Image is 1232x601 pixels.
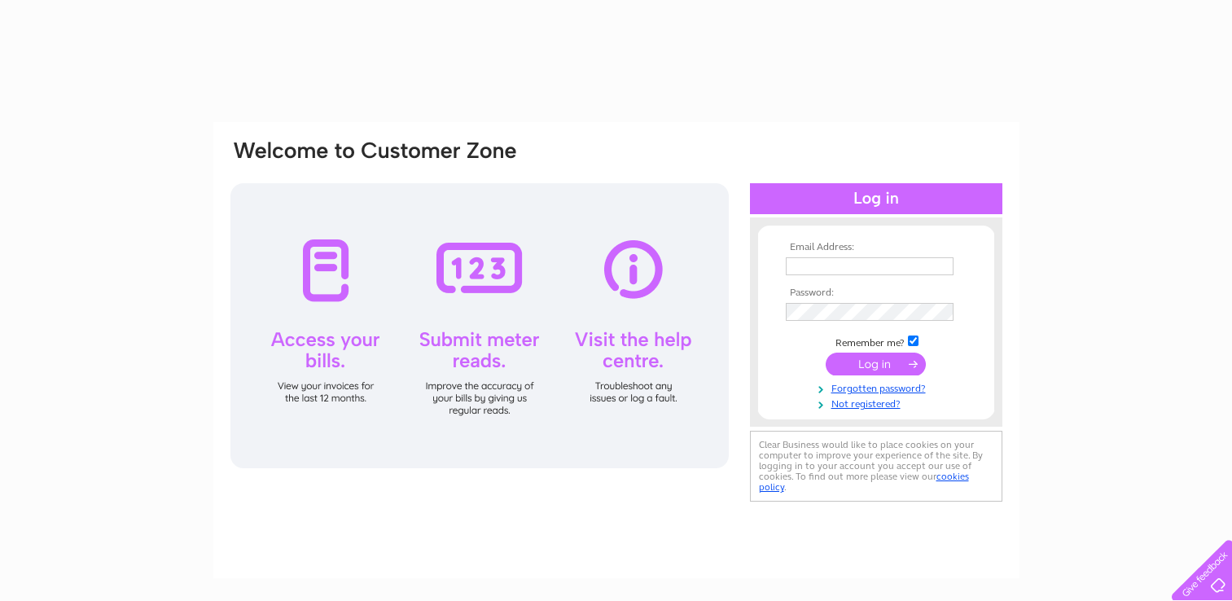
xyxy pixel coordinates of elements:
th: Email Address: [782,242,971,253]
a: Forgotten password? [786,379,971,395]
div: Clear Business would like to place cookies on your computer to improve your experience of the sit... [750,431,1002,502]
td: Remember me? [782,333,971,349]
a: Not registered? [786,395,971,410]
input: Submit [826,353,926,375]
th: Password: [782,287,971,299]
a: cookies policy [759,471,969,493]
